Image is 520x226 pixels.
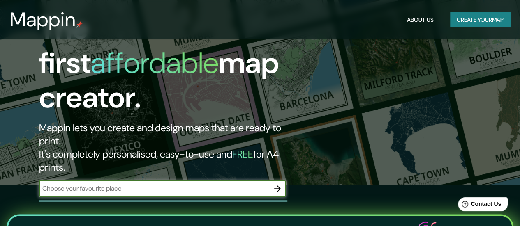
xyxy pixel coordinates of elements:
[39,121,299,174] h2: Mappin lets you create and design maps that are ready to print. It's completely personalised, eas...
[404,12,437,27] button: About Us
[39,184,269,193] input: Choose your favourite place
[10,8,76,31] h3: Mappin
[450,12,510,27] button: Create yourmap
[447,194,511,217] iframe: Help widget launcher
[76,21,83,28] img: mappin-pin
[91,44,219,82] h1: affordable
[232,148,253,160] h5: FREE
[39,11,299,121] h1: The first map creator.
